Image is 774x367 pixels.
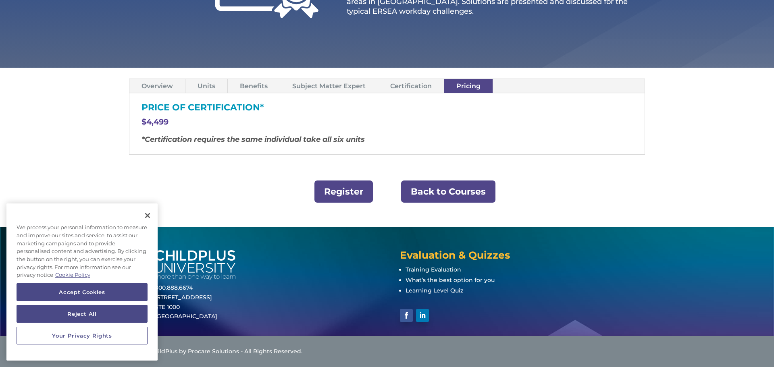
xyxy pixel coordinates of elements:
span: $4,499 [141,117,169,126]
a: Back to Courses [401,180,495,203]
a: Follow on LinkedIn [416,309,429,322]
h3: PRICE OF CERTIFICATION* [141,103,633,116]
a: Register [314,180,373,203]
div: We process your personal information to measure and improve our sites and service, to assist our ... [6,220,158,283]
a: Training Evaluation [406,266,461,273]
button: Close [139,207,156,224]
h4: Evaluation & Quizzes [400,250,619,264]
a: [STREET_ADDRESS]STE 1000[GEOGRAPHIC_DATA] [155,294,217,320]
a: Units [185,79,227,93]
div: © 2025 ChildPlus by Procare Solutions - All Rights Reserved. [129,347,645,357]
a: Overview [129,79,185,93]
a: More information about your privacy, opens in a new tab [55,272,90,278]
em: *Certification requires the same individual take all six units [141,135,365,144]
div: Cookie banner [6,203,158,361]
a: Pricing [444,79,493,93]
a: What’s the best option for you [406,276,495,284]
button: Reject All [17,305,148,323]
div: Privacy [6,203,158,361]
a: Learning Level Quiz [406,287,463,294]
a: Certification [378,79,444,93]
button: Your Privacy Rights [17,327,148,344]
a: Subject Matter Expert [280,79,378,93]
a: 800.888.6674 [155,284,193,291]
a: Follow on Facebook [400,309,413,322]
a: Benefits [228,79,280,93]
iframe: Chat Widget [642,280,774,367]
img: white-cpu-wordmark [155,250,235,280]
button: Accept Cookies [17,283,148,301]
